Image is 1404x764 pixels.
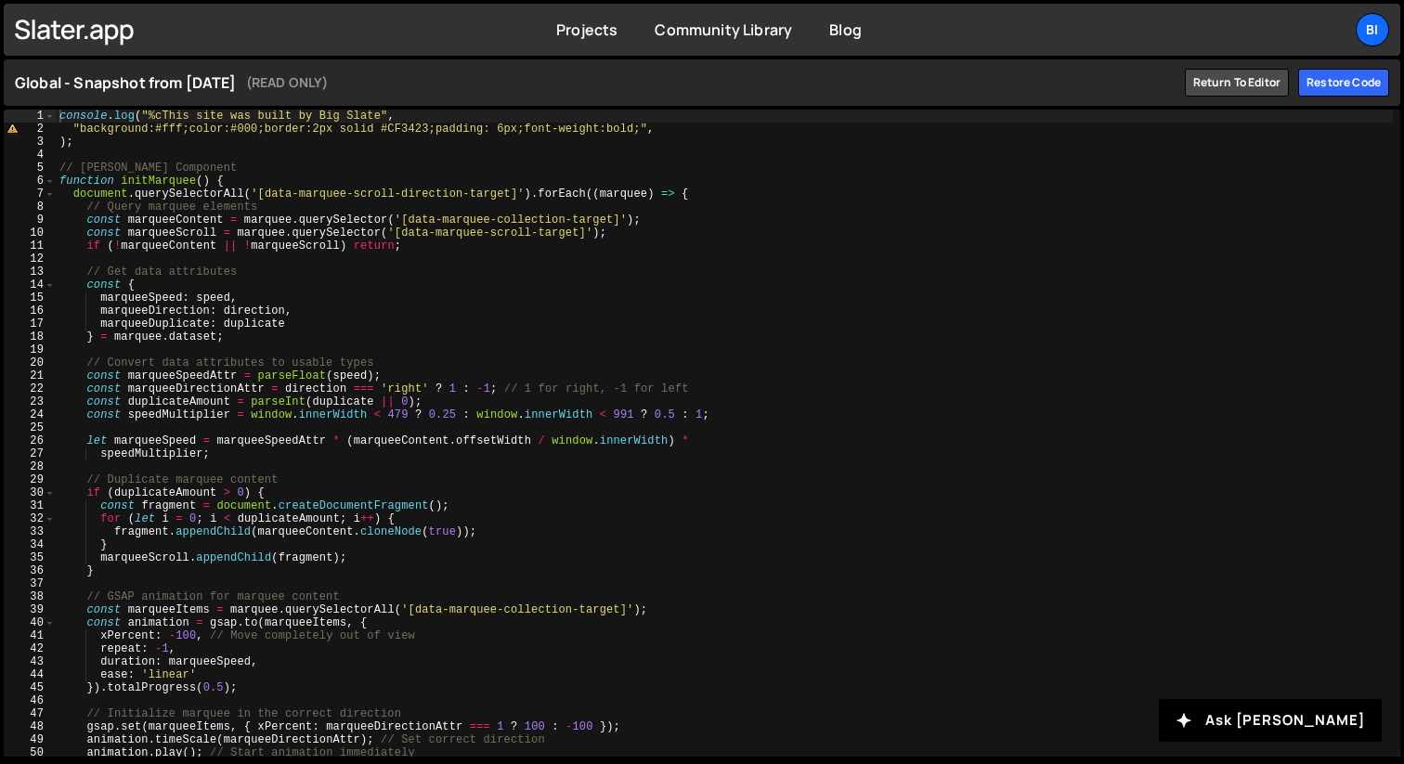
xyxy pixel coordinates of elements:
div: 33 [4,525,56,538]
div: 27 [4,447,56,460]
div: 19 [4,343,56,356]
div: 23 [4,395,56,408]
a: Return to editor [1185,69,1290,97]
div: 2 [4,123,56,136]
div: 38 [4,590,56,603]
a: Bi [1356,13,1389,46]
h1: Global - Snapshot from [DATE] [15,71,1176,94]
div: 16 [4,304,56,317]
div: 20 [4,356,56,369]
div: 7 [4,188,56,201]
div: 15 [4,291,56,304]
div: 6 [4,175,56,188]
div: 17 [4,317,56,330]
div: 30 [4,486,56,499]
div: 4 [4,149,56,162]
a: Community Library [655,19,792,40]
div: 47 [4,707,56,720]
div: 41 [4,629,56,642]
small: (READ ONLY) [246,71,329,94]
div: 39 [4,603,56,616]
div: 22 [4,382,56,395]
div: 32 [4,512,56,525]
div: 21 [4,369,56,382]
a: Projects [556,19,617,40]
div: 44 [4,668,56,681]
div: 28 [4,460,56,473]
div: 50 [4,746,56,759]
div: 31 [4,499,56,512]
div: 35 [4,551,56,564]
div: 36 [4,564,56,577]
div: 45 [4,681,56,694]
div: 18 [4,330,56,343]
div: 10 [4,227,56,240]
div: 3 [4,136,56,149]
div: 29 [4,473,56,486]
div: 14 [4,278,56,291]
div: 5 [4,162,56,175]
div: 24 [4,408,56,421]
div: 8 [4,201,56,214]
div: 11 [4,240,56,253]
div: 46 [4,694,56,707]
a: Blog [829,19,862,40]
button: Ask [PERSON_NAME] [1159,699,1382,742]
div: 12 [4,253,56,265]
div: 26 [4,434,56,447]
div: 34 [4,538,56,551]
div: 13 [4,265,56,278]
div: 49 [4,733,56,746]
div: 25 [4,421,56,434]
div: 37 [4,577,56,590]
div: 43 [4,655,56,668]
div: 42 [4,642,56,655]
div: 40 [4,616,56,629]
div: Restore code [1298,69,1389,97]
div: 9 [4,214,56,227]
div: 1 [4,110,56,123]
div: 48 [4,720,56,733]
